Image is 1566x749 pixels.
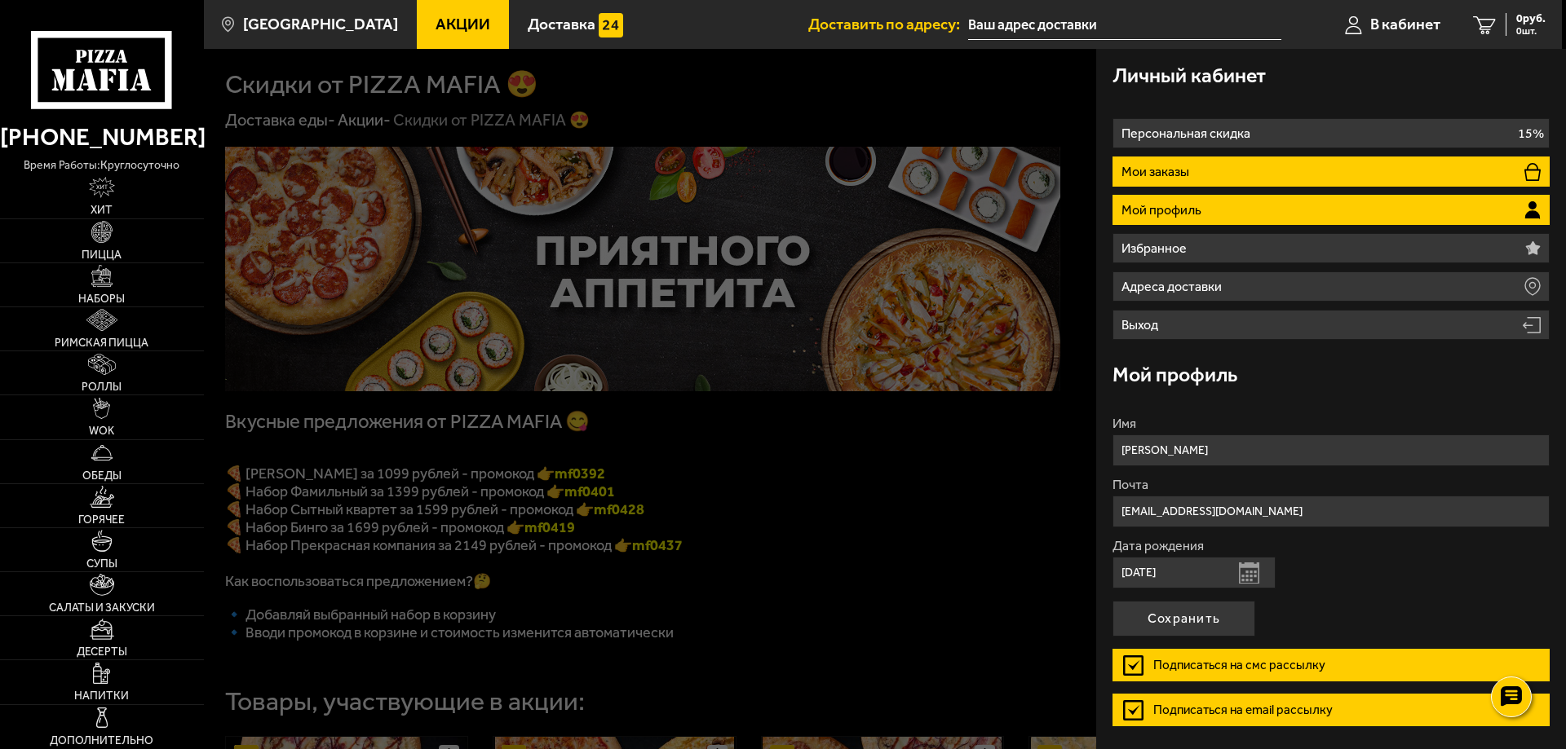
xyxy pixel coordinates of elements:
[1113,65,1266,86] h3: Личный кабинет
[1121,280,1226,293] p: Адреса доставки
[1121,319,1162,332] p: Выход
[1121,204,1205,217] p: Мой профиль
[243,16,398,32] span: [GEOGRAPHIC_DATA]
[74,690,129,702] span: Напитки
[78,293,125,305] span: Наборы
[77,646,127,658] span: Десерты
[1113,601,1255,637] button: Сохранить
[1113,417,1550,430] label: Имя
[1121,127,1254,140] p: Персональная скидка
[55,337,148,349] span: Римская пицца
[82,381,122,393] span: Роллы
[49,602,155,614] span: Салаты и закуски
[89,425,114,437] span: WOK
[1113,540,1550,553] label: Дата рождения
[91,205,113,216] span: Хит
[82,249,122,261] span: Пицца
[86,558,117,570] span: Супы
[1370,16,1440,32] span: В кабинет
[599,13,623,37] img: 15daf4d41897b9f0e9f617042186c801.svg
[1113,364,1237,385] h3: Мой профиль
[1113,557,1276,588] input: Ваша дата рождения
[968,10,1281,40] input: Ваш адрес доставки
[808,16,968,32] span: Доставить по адресу:
[1518,127,1544,140] p: 15%
[82,470,122,482] span: Обеды
[1516,13,1546,24] span: 0 руб.
[1121,242,1191,255] p: Избранное
[50,735,153,747] span: Дополнительно
[1113,694,1550,726] label: Подписаться на email рассылку
[968,10,1281,40] span: Волковский проспект, 110, подъезд 1
[1516,26,1546,36] span: 0 шт.
[1113,434,1550,466] input: Ваше имя
[1121,165,1193,178] p: Мои заказы
[1239,562,1259,584] button: Открыть календарь
[528,16,595,32] span: Доставка
[1113,478,1550,491] label: Почта
[1113,496,1550,527] input: Ваш e-mail
[1113,649,1550,681] label: Подписаться на смс рассылку
[436,16,490,32] span: Акции
[78,514,125,526] span: Горячее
